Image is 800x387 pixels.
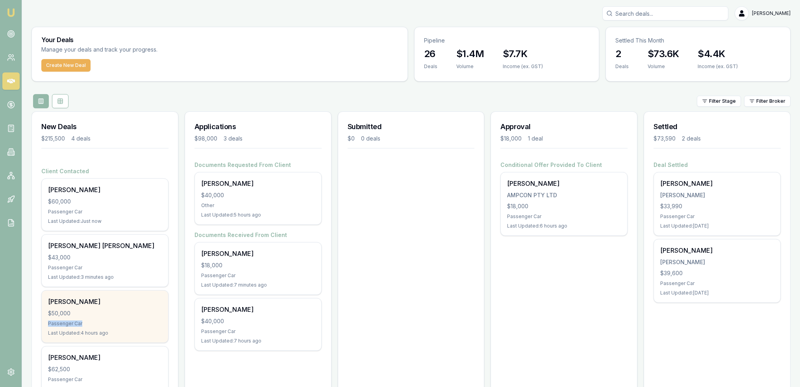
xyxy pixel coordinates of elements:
div: $98,000 [194,135,217,143]
div: Passenger Car [48,265,162,271]
div: 1 deal [528,135,543,143]
h4: Deal Settled [654,161,781,169]
div: $60,000 [48,198,162,206]
h4: Documents Requested From Client [194,161,322,169]
div: $62,500 [48,365,162,373]
div: Passenger Car [201,272,315,279]
h3: Settled [654,121,781,132]
div: $0 [348,135,355,143]
p: Settled This Month [615,37,781,44]
button: Create New Deal [41,59,91,72]
input: Search deals [602,6,728,20]
h3: $4.4K [698,48,738,60]
div: Volume [456,63,484,70]
div: [PERSON_NAME] [507,179,621,188]
h3: 26 [424,48,437,60]
div: 3 deals [224,135,243,143]
div: $39,600 [660,269,774,277]
h3: Approval [500,121,628,132]
div: Last Updated: 6 hours ago [507,223,621,229]
h3: $7.7K [503,48,543,60]
div: Passenger Car [48,320,162,327]
div: $50,000 [48,309,162,317]
span: [PERSON_NAME] [752,10,791,17]
div: Last Updated: [DATE] [660,223,774,229]
div: Last Updated: 7 hours ago [201,338,315,344]
p: Manage your deals and track your progress. [41,45,243,54]
div: Passenger Car [48,209,162,215]
div: 0 deals [361,135,380,143]
div: [PERSON_NAME] [660,191,774,199]
div: Volume [648,63,679,70]
div: [PERSON_NAME] [660,179,774,188]
div: 2 deals [682,135,701,143]
h3: 2 [615,48,629,60]
div: $33,990 [660,202,774,210]
div: $40,000 [201,191,315,199]
h3: New Deals [41,121,169,132]
div: Passenger Car [201,328,315,335]
div: $40,000 [201,317,315,325]
div: [PERSON_NAME] [201,305,315,314]
div: [PERSON_NAME] [201,249,315,258]
div: Other [201,202,315,209]
div: [PERSON_NAME] [660,246,774,255]
div: $18,000 [500,135,522,143]
div: Last Updated: 3 minutes ago [48,274,162,280]
div: $73,590 [654,135,676,143]
div: Last Updated: 5 hours ago [201,212,315,218]
div: AMPCON PTY LTD [507,191,621,199]
div: $18,000 [201,261,315,269]
span: Filter Stage [709,98,736,104]
div: Passenger Car [507,213,621,220]
div: [PERSON_NAME] [48,353,162,362]
img: emu-icon-u.png [6,8,16,17]
div: Last Updated: 4 hours ago [48,330,162,336]
div: Passenger Car [660,280,774,287]
h3: $1.4M [456,48,484,60]
h4: Client Contacted [41,167,169,175]
span: Filter Broker [756,98,785,104]
h4: Conditional Offer Provided To Client [500,161,628,169]
div: [PERSON_NAME] [PERSON_NAME] [48,241,162,250]
h3: Applications [194,121,322,132]
button: Filter Broker [744,96,791,107]
div: Income (ex. GST) [698,63,738,70]
p: Pipeline [424,37,589,44]
h3: Submitted [348,121,475,132]
div: $215,500 [41,135,65,143]
div: 4 deals [71,135,91,143]
div: $18,000 [507,202,621,210]
div: Last Updated: Just now [48,218,162,224]
button: Filter Stage [697,96,741,107]
div: Passenger Car [48,376,162,383]
div: Income (ex. GST) [503,63,543,70]
div: Deals [615,63,629,70]
div: Deals [424,63,437,70]
div: [PERSON_NAME] [48,185,162,194]
div: $43,000 [48,254,162,261]
h3: Your Deals [41,37,398,43]
div: Passenger Car [660,213,774,220]
div: Last Updated: 7 minutes ago [201,282,315,288]
h4: Documents Received From Client [194,231,322,239]
div: [PERSON_NAME] [48,297,162,306]
div: [PERSON_NAME] [201,179,315,188]
div: Last Updated: [DATE] [660,290,774,296]
div: [PERSON_NAME] [660,258,774,266]
h3: $73.6K [648,48,679,60]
